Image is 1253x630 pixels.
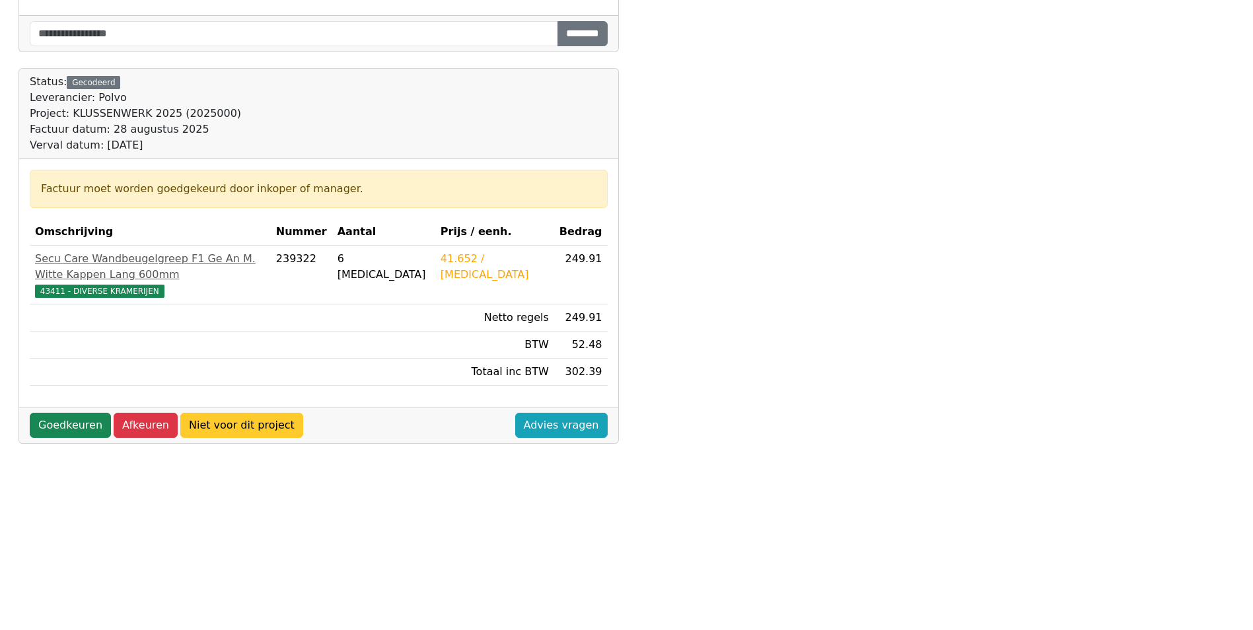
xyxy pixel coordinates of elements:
[41,181,596,197] div: Factuur moet worden goedgekeurd door inkoper of manager.
[271,246,332,304] td: 239322
[332,219,435,246] th: Aantal
[35,285,164,298] span: 43411 - DIVERSE KRAMERIJEN
[435,304,554,332] td: Netto regels
[441,251,549,283] div: 41.652 / [MEDICAL_DATA]
[554,304,608,332] td: 249.91
[435,332,554,359] td: BTW
[30,106,241,122] div: Project: KLUSSENWERK 2025 (2025000)
[30,137,241,153] div: Verval datum: [DATE]
[30,90,241,106] div: Leverancier: Polvo
[435,359,554,386] td: Totaal inc BTW
[35,251,266,298] a: Secu Care Wandbeugelgreep F1 Ge An M. Witte Kappen Lang 600mm43411 - DIVERSE KRAMERIJEN
[554,246,608,304] td: 249.91
[271,219,332,246] th: Nummer
[114,413,178,438] a: Afkeuren
[67,76,120,89] div: Gecodeerd
[338,251,430,283] div: 6 [MEDICAL_DATA]
[180,413,303,438] a: Niet voor dit project
[554,359,608,386] td: 302.39
[30,122,241,137] div: Factuur datum: 28 augustus 2025
[554,219,608,246] th: Bedrag
[515,413,608,438] a: Advies vragen
[30,74,241,153] div: Status:
[30,413,111,438] a: Goedkeuren
[35,251,266,283] div: Secu Care Wandbeugelgreep F1 Ge An M. Witte Kappen Lang 600mm
[30,219,271,246] th: Omschrijving
[435,219,554,246] th: Prijs / eenh.
[554,332,608,359] td: 52.48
